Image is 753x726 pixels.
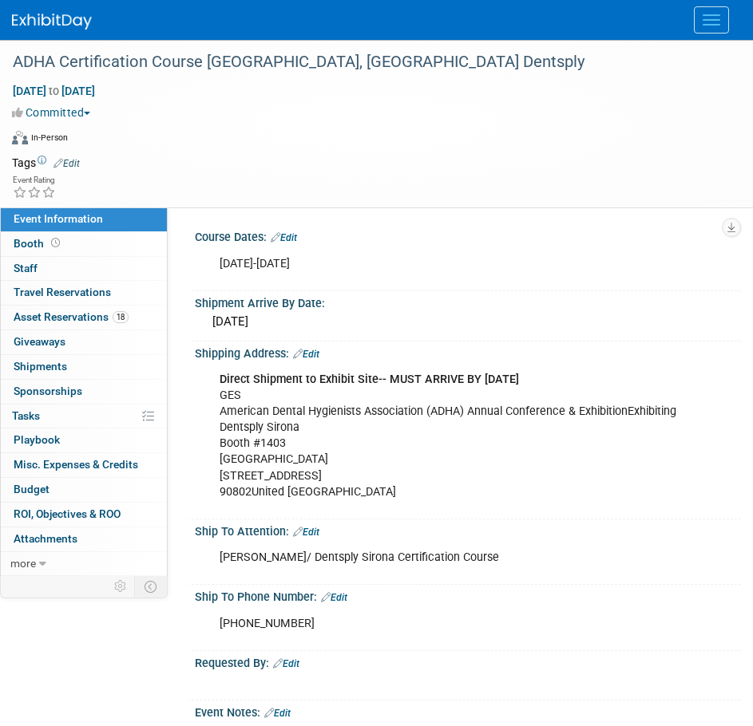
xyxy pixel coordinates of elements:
a: Booth [1,232,167,256]
td: Toggle Event Tabs [135,576,168,597]
div: ADHA Certification Course [GEOGRAPHIC_DATA], [GEOGRAPHIC_DATA] Dentsply [7,48,721,77]
button: Menu [694,6,729,34]
a: Budget [1,478,167,502]
span: Travel Reservations [14,286,111,298]
a: Edit [321,592,347,603]
span: ROI, Objectives & ROO [14,507,121,520]
div: [DATE] [207,310,729,334]
div: Event Format [12,128,733,152]
a: Event Information [1,207,167,231]
span: more [10,557,36,570]
b: Direct Shipment to Exhibit Site-- MUST ARRIVE BY [DATE] [220,373,519,386]
span: Attachments [14,532,77,545]
div: Requested By: [195,651,741,672]
div: Ship To Attention: [195,519,741,540]
img: Format-Inperson.png [12,131,28,144]
a: Asset Reservations18 [1,306,167,329]
a: Edit [273,658,299,669]
div: Ship To Phone Number: [195,585,741,606]
a: Tasks [1,404,167,428]
span: Giveaways [14,335,65,348]
a: Staff [1,257,167,281]
div: Shipping Address: [195,341,741,362]
a: Shipments [1,355,167,379]
a: Giveaways [1,330,167,354]
div: Course Dates: [195,225,741,246]
div: In-Person [30,132,68,144]
span: Budget [14,483,50,495]
div: [PHONE_NUMBER] [208,608,711,640]
div: Event Rating [13,176,56,184]
a: Attachments [1,527,167,551]
div: [DATE]-[DATE] [208,248,711,280]
a: more [1,552,167,576]
a: Edit [54,158,80,169]
span: Tasks [12,409,40,422]
td: Tags [12,155,80,171]
div: GES American Dental Hygienists Association (ADHA) Annual Conference & ExhibitionExhibiting Dentsp... [208,364,711,508]
span: Shipments [14,360,67,373]
span: Misc. Expenses & Credits [14,458,138,471]
span: [DATE] [DATE] [12,84,96,98]
span: 18 [113,311,129,323]
a: Playbook [1,428,167,452]
span: Booth [14,237,63,250]
a: ROI, Objectives & ROO [1,503,167,527]
img: ExhibitDay [12,14,92,30]
a: Edit [271,232,297,243]
div: [PERSON_NAME]/ Dentsply Sirona Certification Course [208,542,711,574]
span: Staff [14,262,38,274]
div: Shipment Arrive By Date: [195,291,741,311]
span: Event Information [14,212,103,225]
span: Playbook [14,433,60,446]
span: Booth not reserved yet [48,237,63,249]
a: Edit [293,349,319,360]
a: Edit [264,708,291,719]
a: Travel Reservations [1,281,167,305]
td: Personalize Event Tab Strip [107,576,135,597]
a: Misc. Expenses & Credits [1,453,167,477]
a: Sponsorships [1,380,167,404]
a: Edit [293,527,319,538]
span: to [46,85,61,97]
button: Committed [12,105,97,120]
span: Sponsorships [14,385,82,397]
span: Asset Reservations [14,310,129,323]
div: Event Notes: [195,700,741,721]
